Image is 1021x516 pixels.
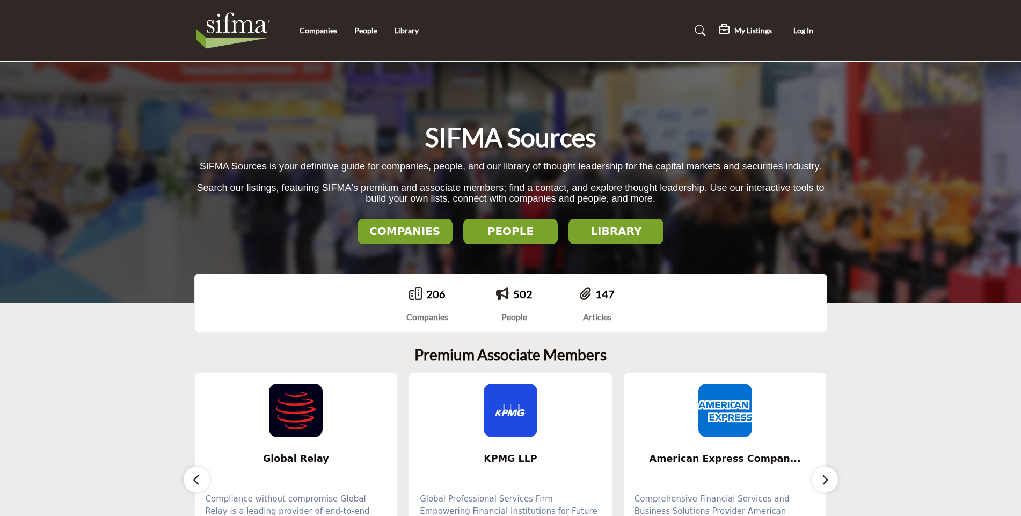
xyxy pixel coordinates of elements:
[780,21,827,41] button: Log In
[414,346,607,364] h2: Premium Associate Members
[734,26,772,35] h5: My Listings
[463,219,558,244] button: PEOPLE
[624,445,827,473] a: American Express Compan...
[484,384,537,437] img: KPMG LLP
[361,225,449,238] h2: COMPANIES
[595,288,615,300] a: 147
[425,445,596,473] b: KPMG LLP
[513,288,533,300] a: 502
[200,161,821,172] span: SIFMA Sources is your definitive guide for companies, people, and our library of thought leadersh...
[793,26,813,35] span: Log In
[496,311,533,323] div: People
[425,121,596,154] h1: SIFMA Sources
[196,182,824,204] span: Search our listings, featuring SIFMA's premium and associate members; find a contact, and explore...
[640,445,811,473] b: American Express Company
[568,219,663,244] button: LIBRARY
[358,219,453,244] button: COMPANIES
[719,24,772,37] div: My Listings
[425,452,596,466] span: KPMG LLP
[395,26,419,35] a: Library
[640,452,811,466] span: American Express Compan...
[211,445,382,473] b: Global Relay
[684,22,713,39] a: Search
[211,452,382,466] span: Global Relay
[426,288,446,300] a: 206
[698,384,752,437] img: American Express Company
[409,445,612,473] a: KPMG LLP
[580,311,615,323] div: Articles
[354,26,377,35] a: People
[466,225,555,238] h2: PEOPLE
[269,384,323,437] img: Global Relay
[572,225,660,238] h2: LIBRARY
[195,445,398,473] a: Global Relay
[406,311,448,323] div: Companies
[300,26,337,35] a: Companies
[194,9,278,52] img: Site Logo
